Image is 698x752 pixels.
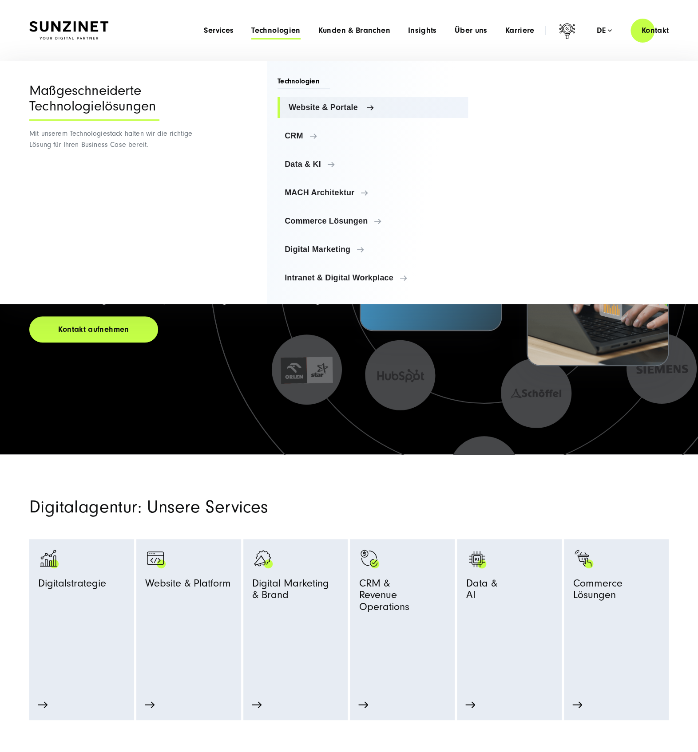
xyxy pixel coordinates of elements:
[285,188,461,197] span: MACH Architektur
[466,578,497,605] span: Data & AI
[38,578,106,593] span: Digitalstrategie
[278,97,468,118] a: Website & Portale
[285,160,461,169] span: Data & KI
[278,239,468,260] a: Digital Marketing
[251,26,300,35] a: Technologien
[278,182,468,203] a: MACH Architektur
[408,26,437,35] a: Insights
[285,273,461,282] span: Intranet & Digital Workplace
[285,245,461,254] span: Digital Marketing
[359,578,446,617] span: CRM & Revenue Operations
[278,125,468,146] a: CRM
[29,316,158,343] a: Kontakt aufnehmen
[278,210,468,232] a: Commerce Lösungen
[596,26,612,35] div: de
[631,18,679,43] a: Kontakt
[278,267,468,288] a: Intranet & Digital Workplace
[455,26,488,35] a: Über uns
[29,21,108,40] img: SUNZINET Full Service Digital Agentur
[285,217,461,225] span: Commerce Lösungen
[573,578,660,605] span: Commerce Lösungen
[359,548,446,678] a: Symbol mit einem Haken und einem Dollarzeichen. monetization-approve-business-products_white CRM ...
[29,83,159,121] div: Maßgeschneiderte Technologielösungen
[29,128,196,150] p: Mit unserem Technologiestack halten wir die richtige Lösung für Ihren Business Case bereit.
[466,548,553,660] a: KI KI Data &AI
[278,76,330,89] span: Technologien
[318,26,390,35] a: Kunden & Branchen
[289,103,461,112] span: Website & Portale
[573,548,660,678] a: Bild eines Fingers, der auf einen schwarzen Einkaufswagen mit grünen Akzenten klickt: Digitalagen...
[29,499,451,516] h2: Digitalagentur: Unsere Services
[252,548,339,660] a: advertising-megaphone-business-products_black advertising-megaphone-business-products_white Digit...
[145,578,231,593] span: Website & Platform
[252,578,329,605] span: Digital Marketing & Brand
[204,26,234,35] a: Services
[505,26,534,35] a: Karriere
[278,154,468,175] a: Data & KI
[38,548,125,678] a: analytics-graph-bar-business analytics-graph-bar-business_white Digitalstrategie
[145,548,232,678] a: Browser Symbol als Zeichen für Web Development - Digitalagentur SUNZINET programming-browser-prog...
[285,131,461,140] span: CRM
